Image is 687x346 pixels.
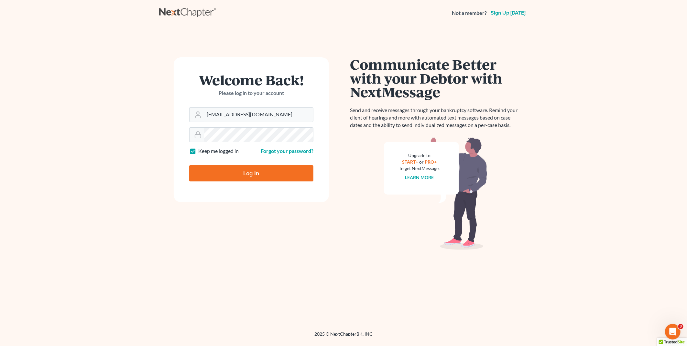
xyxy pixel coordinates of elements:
img: nextmessage_bg-59042aed3d76b12b5cd301f8e5b87938c9018125f34e5fa2b7a6b67550977c72.svg [384,137,487,250]
strong: Not a member? [452,9,487,17]
p: Send and receive messages through your bankruptcy software. Remind your client of hearings and mo... [350,107,521,129]
input: Log In [189,165,313,181]
a: PRO+ [425,159,437,165]
a: Sign up [DATE]! [489,10,528,16]
div: Upgrade to [399,152,440,159]
a: Learn more [405,175,434,180]
a: START+ [402,159,419,165]
span: or [420,159,424,165]
div: to get NextMessage. [399,165,440,172]
input: Email Address [204,108,313,122]
h1: Welcome Back! [189,73,313,87]
span: 3 [678,324,683,329]
h1: Communicate Better with your Debtor with NextMessage [350,57,521,99]
iframe: Intercom live chat [665,324,681,340]
div: 2025 © NextChapterBK, INC [159,331,528,342]
p: Please log in to your account [189,89,313,97]
label: Keep me logged in [198,147,239,155]
a: Forgot your password? [261,148,313,154]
